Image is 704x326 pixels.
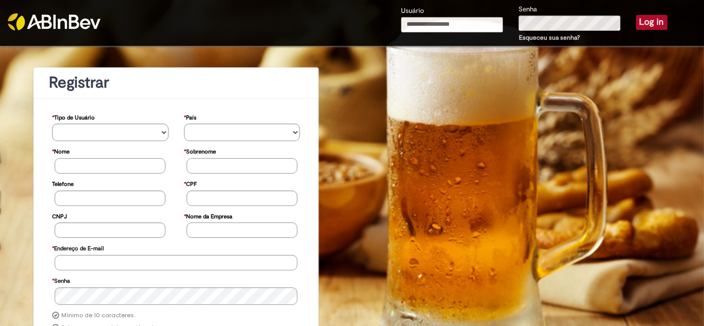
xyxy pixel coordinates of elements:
label: Senha [518,5,537,14]
label: Nome da Empresa [184,208,232,223]
a: Esqueceu sua senha? [519,33,580,42]
label: Telefone [52,176,74,191]
label: Endereço de E-mail [52,240,104,255]
label: Usuário [401,6,424,16]
label: Mínimo de 10 caracteres. [61,312,135,320]
img: ABInbev-white.png [8,13,100,30]
label: Tipo de Usuário [52,109,95,124]
label: Senha [52,272,70,287]
label: País [184,109,196,124]
button: Log in [636,15,667,29]
label: CNPJ [52,208,67,223]
h1: Registrar [49,74,303,91]
label: Nome [52,143,70,158]
label: Sobrenome [184,143,216,158]
label: CPF [184,176,197,191]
